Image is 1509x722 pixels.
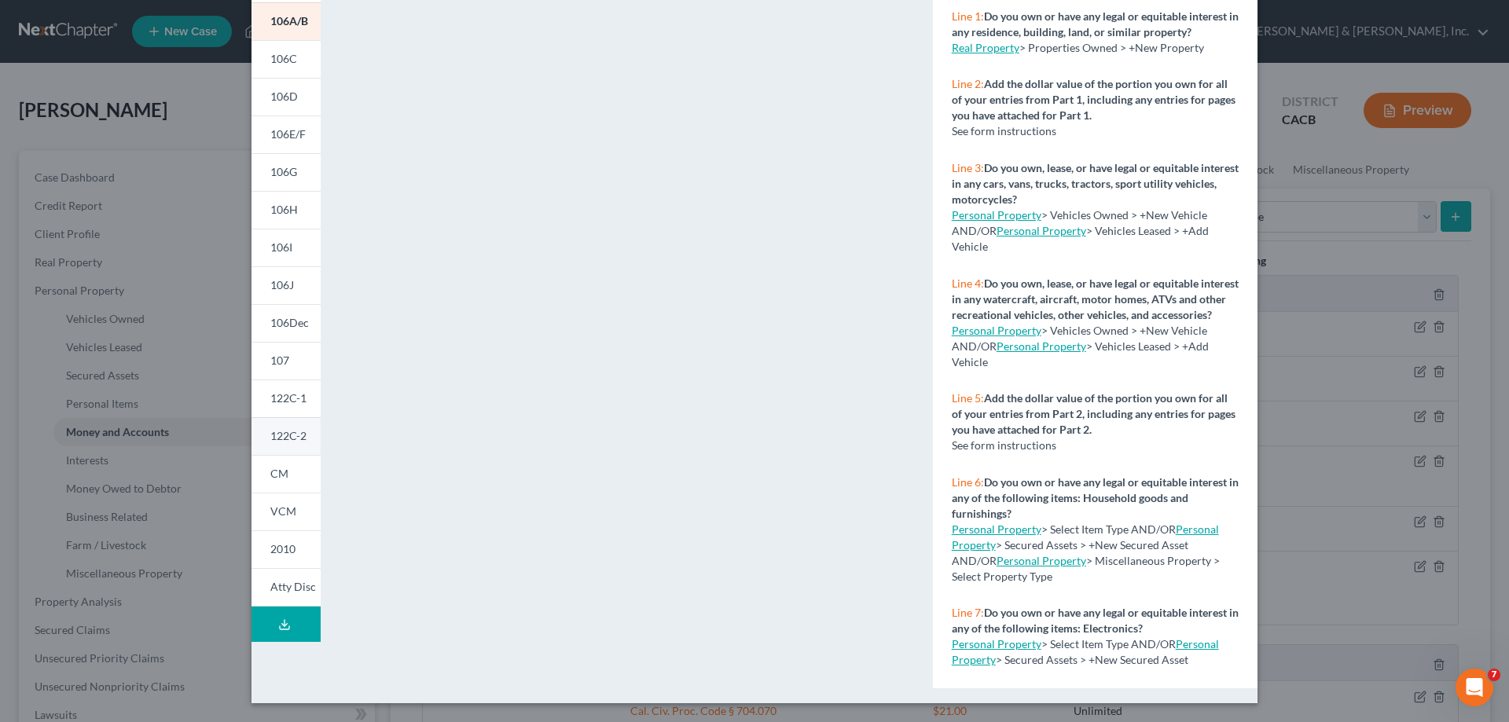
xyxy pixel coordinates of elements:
a: 122C-1 [251,379,321,417]
span: 107 [270,354,289,367]
a: 106A/B [251,2,321,40]
span: 106H [270,203,298,216]
strong: Add the dollar value of the portion you own for all of your entries from Part 1, including any en... [952,77,1235,122]
span: > Properties Owned > +New Property [1019,41,1204,54]
span: 106D [270,90,298,103]
strong: Do you own, lease, or have legal or equitable interest in any cars, vans, trucks, tractors, sport... [952,161,1239,206]
a: 106Dec [251,304,321,342]
span: Line 7: [952,606,984,619]
span: > Vehicles Owned > +New Vehicle AND/OR [952,208,1207,237]
a: Personal Property [997,224,1086,237]
strong: Add the dollar value of the portion you own for all of your entries from Part 2, including any en... [952,391,1235,436]
span: Line 5: [952,391,984,405]
span: > Vehicles Leased > +Add Vehicle [952,339,1209,368]
iframe: Intercom live chat [1456,669,1493,706]
span: Line 1: [952,9,984,23]
a: 106J [251,266,321,304]
span: 106J [270,278,294,291]
span: Line 6: [952,475,984,489]
a: Personal Property [952,637,1041,651]
a: VCM [251,493,321,530]
a: Personal Property [952,522,1219,552]
span: 122C-2 [270,429,307,442]
strong: Do you own or have any legal or equitable interest in any residence, building, land, or similar p... [952,9,1239,38]
a: Personal Property [997,554,1086,567]
span: 106E/F [270,127,306,141]
span: > Vehicles Owned > +New Vehicle AND/OR [952,324,1207,353]
a: Personal Property [952,522,1041,536]
span: > Select Item Type AND/OR [952,522,1176,536]
a: 106H [251,191,321,229]
span: 106A/B [270,14,308,27]
a: Personal Property [952,208,1041,222]
span: 2010 [270,542,296,555]
span: See form instructions [952,438,1056,452]
a: 106D [251,78,321,115]
strong: Do you own or have any legal or equitable interest in any of the following items: Household goods... [952,475,1239,520]
span: Atty Disc [270,580,316,593]
a: 2010 [251,530,321,568]
span: 106I [270,240,292,254]
span: 106G [270,165,297,178]
span: 106Dec [270,316,309,329]
span: 7 [1488,669,1500,681]
a: 106C [251,40,321,78]
span: > Vehicles Leased > +Add Vehicle [952,224,1209,253]
strong: Do you own or have any legal or equitable interest in any of the following items: Electronics? [952,606,1239,635]
a: 107 [251,342,321,379]
a: 122C-2 [251,417,321,455]
span: VCM [270,504,296,518]
a: Personal Property [997,339,1086,353]
span: 122C-1 [270,391,307,405]
span: 106C [270,52,297,65]
a: Personal Property [952,324,1041,337]
a: Atty Disc [251,568,321,607]
a: 106G [251,153,321,191]
span: See form instructions [952,124,1056,137]
span: > Miscellaneous Property > Select Property Type [952,554,1220,583]
strong: Do you own, lease, or have legal or equitable interest in any watercraft, aircraft, motor homes, ... [952,277,1239,321]
span: > Select Item Type AND/OR [952,637,1176,651]
span: CM [270,467,288,480]
a: CM [251,455,321,493]
span: Line 2: [952,77,984,90]
a: 106I [251,229,321,266]
span: > Secured Assets > +New Secured Asset AND/OR [952,522,1219,567]
span: Line 4: [952,277,984,290]
span: Line 3: [952,161,984,174]
a: 106E/F [251,115,321,153]
a: Real Property [952,41,1019,54]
